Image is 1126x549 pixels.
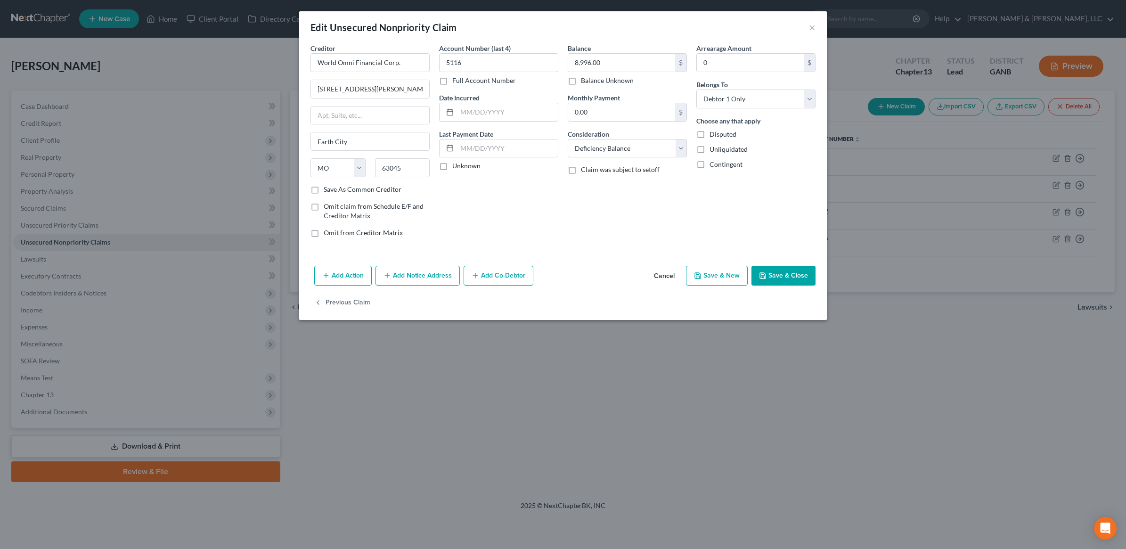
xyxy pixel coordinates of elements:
[439,43,511,53] label: Account Number (last 4)
[675,103,686,121] div: $
[568,93,620,103] label: Monthly Payment
[324,229,403,237] span: Omit from Creditor Matrix
[311,80,429,98] input: Enter address...
[311,132,429,150] input: Enter city...
[581,165,660,173] span: Claim was subject to setoff
[697,54,804,72] input: 0.00
[310,21,457,34] div: Edit Unsecured Nonpriority Claim
[710,145,748,153] span: Unliquidated
[646,267,682,286] button: Cancel
[375,158,430,177] input: Enter zip...
[375,266,460,286] button: Add Notice Address
[310,53,430,72] input: Search creditor by name...
[1094,517,1117,540] div: Open Intercom Messenger
[457,103,558,121] input: MM/DD/YYYY
[464,266,533,286] button: Add Co-Debtor
[696,43,751,53] label: Arrearage Amount
[581,76,634,85] label: Balance Unknown
[696,81,728,89] span: Belongs To
[452,161,481,171] label: Unknown
[314,266,372,286] button: Add Action
[568,129,609,139] label: Consideration
[439,129,493,139] label: Last Payment Date
[696,116,760,126] label: Choose any that apply
[710,160,743,168] span: Contingent
[751,266,816,286] button: Save & Close
[311,107,429,124] input: Apt, Suite, etc...
[809,22,816,33] button: ×
[439,93,480,103] label: Date Incurred
[568,43,591,53] label: Balance
[324,185,401,194] label: Save As Common Creditor
[310,44,335,52] span: Creditor
[675,54,686,72] div: $
[568,54,675,72] input: 0.00
[452,76,516,85] label: Full Account Number
[324,202,424,220] span: Omit claim from Schedule E/F and Creditor Matrix
[457,139,558,157] input: MM/DD/YYYY
[314,293,370,313] button: Previous Claim
[686,266,748,286] button: Save & New
[804,54,815,72] div: $
[568,103,675,121] input: 0.00
[439,53,558,72] input: XXXX
[710,130,736,138] span: Disputed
